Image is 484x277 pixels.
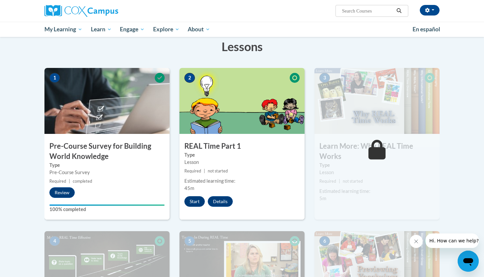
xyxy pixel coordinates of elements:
a: Cox Campus [44,5,170,17]
span: En español [413,26,440,33]
span: | [69,179,70,184]
span: Engage [120,25,145,33]
span: 6 [319,236,330,246]
div: Lesson [319,169,435,176]
input: Search Courses [341,7,394,15]
h3: Learn More: Why REAL Time Works [314,141,440,162]
span: 5m [319,196,326,201]
span: | [339,179,340,184]
button: Account Settings [420,5,440,15]
button: Start [184,196,205,207]
span: 45m [184,185,194,191]
img: Course Image [44,68,170,134]
button: Search [394,7,404,15]
div: Estimated learning time: [184,177,300,185]
span: Required [49,179,66,184]
span: not started [343,179,363,184]
a: My Learning [40,22,87,37]
label: Type [319,162,435,169]
a: En español [408,22,444,36]
iframe: Close message [410,235,423,248]
div: Pre-Course Survey [49,169,165,176]
a: Explore [149,22,184,37]
div: Lesson [184,159,300,166]
span: 5 [184,236,195,246]
span: Required [319,179,336,184]
div: Estimated learning time: [319,188,435,195]
span: Learn [91,25,112,33]
h3: REAL Time Part 1 [179,141,305,151]
iframe: Message from company [425,233,479,248]
label: 100% completed [49,206,165,213]
span: 4 [49,236,60,246]
h3: Pre-Course Survey for Building World Knowledge [44,141,170,162]
div: Your progress [49,204,165,206]
label: Type [184,151,300,159]
label: Type [49,162,165,169]
span: 1 [49,73,60,83]
img: Cox Campus [44,5,118,17]
div: Main menu [35,22,449,37]
button: Review [49,187,75,198]
iframe: Button to launch messaging window [458,251,479,272]
span: Required [184,169,201,173]
span: My Learning [44,25,82,33]
img: Course Image [314,68,440,134]
button: Details [208,196,233,207]
span: | [204,169,205,173]
span: not started [208,169,228,173]
span: completed [73,179,92,184]
a: Engage [116,22,149,37]
a: About [184,22,215,37]
a: Learn [87,22,116,37]
h3: Lessons [44,38,440,55]
img: Course Image [179,68,305,134]
span: 2 [184,73,195,83]
span: 3 [319,73,330,83]
span: Explore [153,25,179,33]
span: About [188,25,210,33]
